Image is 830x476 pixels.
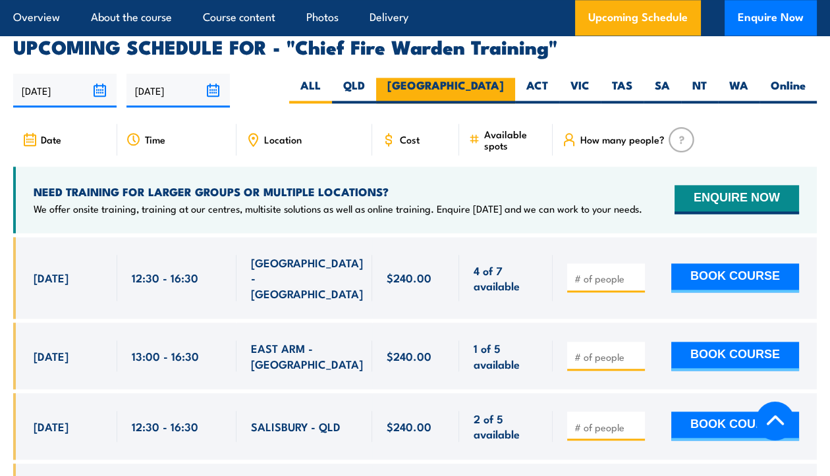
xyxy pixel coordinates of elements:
span: $240.00 [387,348,431,363]
h4: NEED TRAINING FOR LARGER GROUPS OR MULTIPLE LOCATIONS? [34,184,642,199]
label: ALL [289,78,332,103]
span: 12:30 - 16:30 [132,419,198,434]
input: From date [13,74,117,107]
h2: UPCOMING SCHEDULE FOR - "Chief Fire Warden Training" [13,38,817,55]
input: To date [126,74,230,107]
span: $240.00 [387,419,431,434]
button: BOOK COURSE [671,263,799,292]
span: Time [145,134,165,145]
button: ENQUIRE NOW [675,185,799,214]
span: 4 of 7 available [474,263,538,294]
input: # of people [574,421,640,434]
label: ACT [515,78,559,103]
span: Date [41,134,61,145]
span: [DATE] [34,270,69,285]
span: Available spots [484,128,543,151]
label: WA [718,78,760,103]
span: How many people? [580,134,665,145]
label: SA [644,78,681,103]
label: NT [681,78,718,103]
label: [GEOGRAPHIC_DATA] [376,78,515,103]
input: # of people [574,350,640,363]
span: Cost [400,134,420,145]
span: Location [264,134,302,145]
label: Online [760,78,817,103]
label: VIC [559,78,601,103]
span: SALISBURY - QLD [251,419,341,434]
span: $240.00 [387,270,431,285]
span: 2 of 5 available [474,411,538,442]
span: 12:30 - 16:30 [132,270,198,285]
span: [GEOGRAPHIC_DATA] - [GEOGRAPHIC_DATA] [251,255,363,301]
label: QLD [332,78,376,103]
span: [DATE] [34,348,69,363]
p: We offer onsite training, training at our centres, multisite solutions as well as online training... [34,202,642,215]
label: TAS [601,78,644,103]
span: 1 of 5 available [474,340,538,371]
input: # of people [574,272,640,285]
span: EAST ARM - [GEOGRAPHIC_DATA] [251,340,363,371]
span: 13:00 - 16:30 [132,348,199,363]
span: [DATE] [34,419,69,434]
button: BOOK COURSE [671,411,799,440]
button: BOOK COURSE [671,342,799,371]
